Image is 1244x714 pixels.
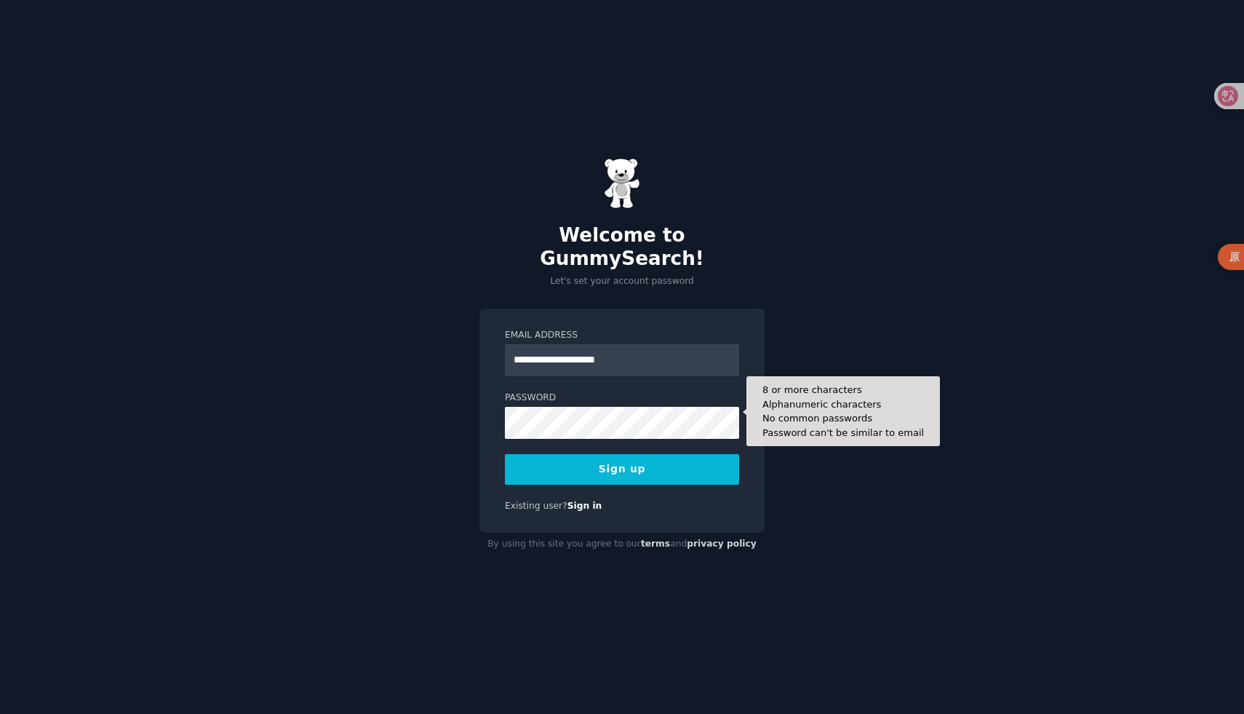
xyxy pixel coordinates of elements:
img: Gummy Bear [604,158,640,209]
a: Sign in [567,501,602,511]
a: terms [641,539,670,549]
button: Sign up [505,454,739,485]
h2: Welcome to GummySearch! [479,224,765,270]
span: Existing user? [505,501,567,511]
a: privacy policy [687,539,757,549]
label: Email Address [505,329,739,342]
div: By using this site you agree to our and [479,533,765,556]
p: Let's set your account password [479,275,765,288]
label: Password [505,392,739,405]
